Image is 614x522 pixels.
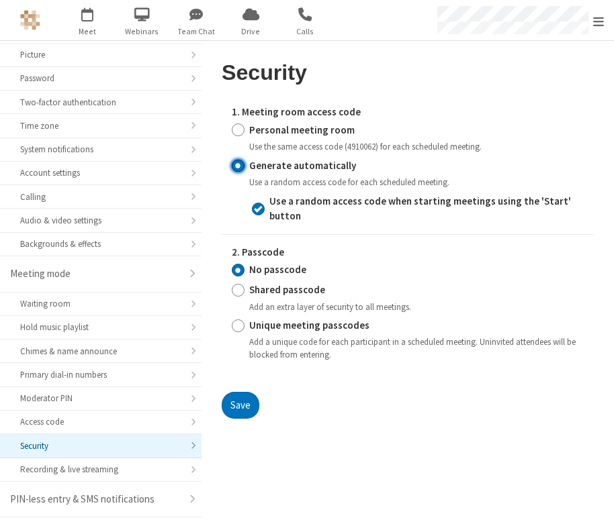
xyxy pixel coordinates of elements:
[171,25,222,38] span: Team Chat
[269,195,571,223] strong: Use a random access code when starting meetings using the 'Start' button
[20,143,181,156] div: System notifications
[20,368,181,381] div: Primary dial-in numbers
[20,72,181,85] div: Password
[20,166,181,179] div: Account settings
[20,191,181,203] div: Calling
[249,300,584,313] div: Add an extra layer of security to all meetings.
[249,159,356,172] strong: Generate automatically
[20,463,181,476] div: Recording & live streaming
[20,297,181,310] div: Waiting room
[117,25,167,38] span: Webinars
[20,415,181,428] div: Access code
[20,119,181,132] div: Time zone
[20,321,181,333] div: Hold music playlist
[20,392,181,405] div: Moderator PIN
[232,105,584,120] label: 1. Meeting room access code
[249,335,584,362] div: Add a unique code for each participant in a scheduled meeting. Uninvited attendees will be blocke...
[232,245,584,260] label: 2. Passcode
[20,345,181,358] div: Chimes & name announce
[20,439,181,452] div: Security
[249,319,369,331] strong: Unique meeting passcodes
[249,123,355,136] strong: Personal meeting room
[580,487,604,513] iframe: Chat
[20,238,181,250] div: Backgrounds & effects
[249,140,584,153] div: Use the same access code (4910062) for each scheduled meeting.
[20,214,181,227] div: Audio & video settings
[222,392,259,419] button: Save
[20,48,181,61] div: Picture
[10,266,181,282] div: Meeting mode
[249,263,306,276] strong: No passcode
[62,25,113,38] span: Meet
[249,176,584,189] div: Use a random access code for each scheduled meeting.
[10,492,181,507] div: PIN-less entry & SMS notifications
[20,10,40,30] img: QA Selenium DO NOT DELETE OR CHANGE
[280,25,331,38] span: Calls
[249,283,325,296] strong: Shared passcode
[226,25,276,38] span: Drive
[222,61,594,85] h2: Security
[20,96,181,109] div: Two-factor authentication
